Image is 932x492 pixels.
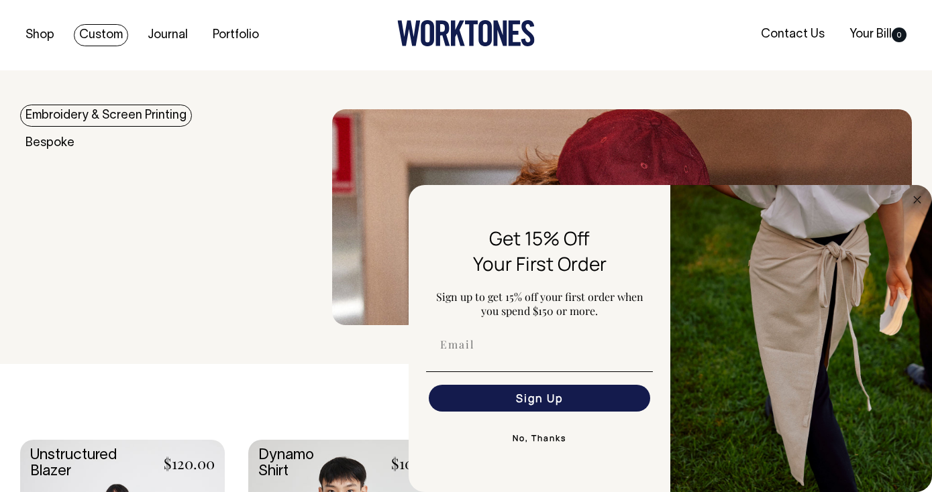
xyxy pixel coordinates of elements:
[20,105,192,127] a: Embroidery & Screen Printing
[436,290,643,318] span: Sign up to get 15% off your first order when you spend $150 or more.
[909,192,925,208] button: Close dialog
[429,331,650,358] input: Email
[892,27,907,42] span: 0
[429,385,650,412] button: Sign Up
[756,23,830,46] a: Contact Us
[142,24,193,46] a: Journal
[20,132,80,154] a: Bespoke
[426,425,653,452] button: No, Thanks
[207,24,264,46] a: Portfolio
[332,109,912,325] img: embroidery & Screen Printing
[473,251,607,276] span: Your First Order
[409,185,932,492] div: FLYOUT Form
[489,225,590,251] span: Get 15% Off
[20,24,60,46] a: Shop
[74,24,128,46] a: Custom
[844,23,912,46] a: Your Bill0
[670,185,932,492] img: 5e34ad8f-4f05-4173-92a8-ea475ee49ac9.jpeg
